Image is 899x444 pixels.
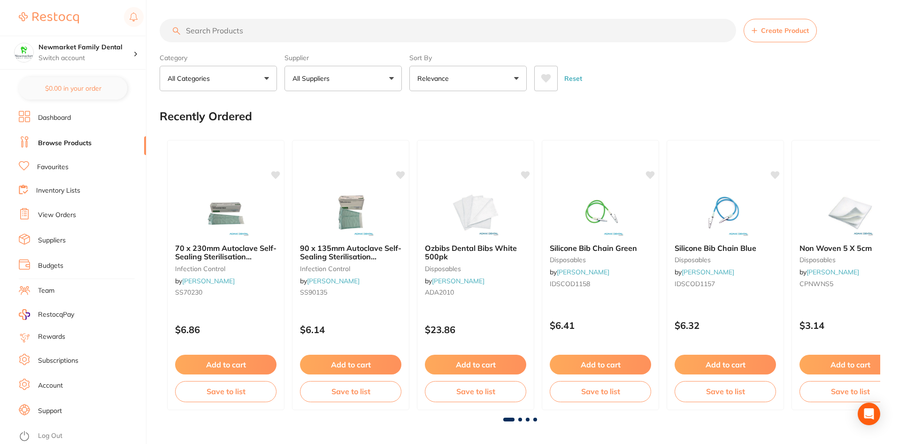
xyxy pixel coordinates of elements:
[425,244,526,261] b: Ozbibs Dental Bibs White 500pk
[425,288,526,296] small: ADA2010
[425,355,526,374] button: Add to cart
[175,265,277,273] small: infection control
[550,244,651,252] b: Silicone Bib Chain Green
[160,110,252,123] h2: Recently Ordered
[550,268,609,276] span: by
[284,66,402,91] button: All Suppliers
[675,355,776,374] button: Add to cart
[19,429,143,444] button: Log Out
[38,332,65,342] a: Rewards
[38,139,92,148] a: Browse Products
[175,355,277,374] button: Add to cart
[38,54,133,63] p: Switch account
[300,277,360,285] span: by
[175,277,235,285] span: by
[175,244,277,261] b: 70 x 230mm Autoclave Self-Sealing Sterilisation Pouches 200/pk
[38,406,62,416] a: Support
[300,381,401,402] button: Save to list
[160,66,277,91] button: All Categories
[307,277,360,285] a: [PERSON_NAME]
[320,189,381,236] img: 90 x 135mm Autoclave Self-Sealing Sterilisation Pouches 200/pk
[15,43,33,62] img: Newmarket Family Dental
[432,277,484,285] a: [PERSON_NAME]
[675,244,776,252] b: Silicone Bib Chain Blue
[37,163,69,172] a: Favourites
[300,244,401,261] b: 90 x 135mm Autoclave Self-Sealing Sterilisation Pouches 200/pk
[300,265,401,273] small: infection control
[550,280,651,288] small: IDSCOD1158
[557,268,609,276] a: [PERSON_NAME]
[36,186,80,195] a: Inventory Lists
[417,74,453,83] p: Relevance
[425,324,526,335] p: $23.86
[195,189,256,236] img: 70 x 230mm Autoclave Self-Sealing Sterilisation Pouches 200/pk
[858,403,880,425] div: Open Intercom Messenger
[799,268,859,276] span: by
[38,261,63,271] a: Budgets
[425,381,526,402] button: Save to list
[807,268,859,276] a: [PERSON_NAME]
[561,66,585,91] button: Reset
[38,381,63,390] a: Account
[300,355,401,374] button: Add to cart
[550,381,651,402] button: Save to list
[160,54,277,62] label: Category
[38,356,78,366] a: Subscriptions
[175,381,277,402] button: Save to list
[409,66,527,91] button: Relevance
[675,256,776,264] small: disposables
[160,19,736,42] input: Search Products
[409,54,527,62] label: Sort By
[19,12,79,23] img: Restocq Logo
[425,265,526,273] small: disposables
[38,113,71,123] a: Dashboard
[675,280,776,288] small: IDSCOD1157
[682,268,734,276] a: [PERSON_NAME]
[168,74,214,83] p: All Categories
[38,43,133,52] h4: Newmarket Family Dental
[445,189,506,236] img: Ozbibs Dental Bibs White 500pk
[292,74,333,83] p: All Suppliers
[175,288,277,296] small: SS70230
[19,77,127,100] button: $0.00 in your order
[38,286,54,296] a: Team
[300,324,401,335] p: $6.14
[820,189,881,236] img: Non Woven 5 X 5cm
[550,355,651,374] button: Add to cart
[19,7,79,29] a: Restocq Logo
[570,189,631,236] img: Silicone Bib Chain Green
[675,268,734,276] span: by
[182,277,235,285] a: [PERSON_NAME]
[744,19,817,42] button: Create Product
[300,288,401,296] small: SS90135
[675,381,776,402] button: Save to list
[19,309,30,320] img: RestocqPay
[38,310,74,319] span: RestocqPay
[695,189,756,236] img: Silicone Bib Chain Blue
[675,320,776,331] p: $6.32
[550,320,651,331] p: $6.41
[19,309,74,320] a: RestocqPay
[38,431,62,441] a: Log Out
[38,236,66,245] a: Suppliers
[425,277,484,285] span: by
[38,210,76,220] a: View Orders
[284,54,402,62] label: Supplier
[175,324,277,335] p: $6.86
[761,27,809,34] span: Create Product
[550,256,651,264] small: disposables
